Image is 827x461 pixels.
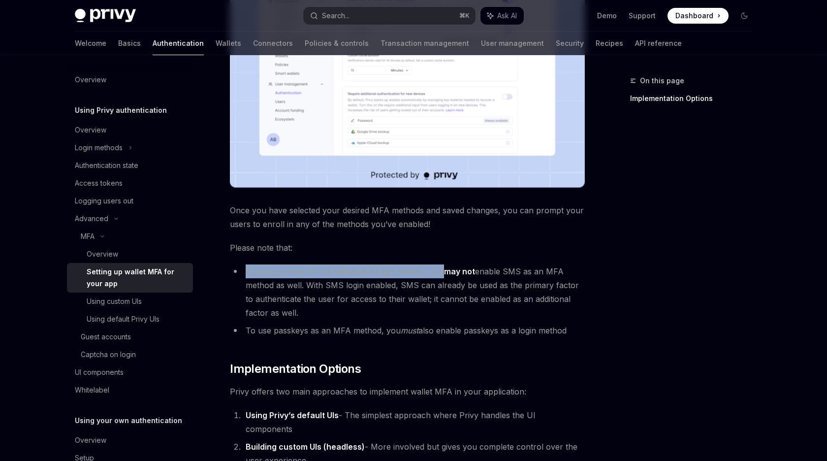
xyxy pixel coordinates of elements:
a: Security [556,32,584,55]
a: Basics [118,32,141,55]
a: Authentication state [67,157,193,174]
a: Welcome [75,32,106,55]
div: Using custom UIs [87,296,142,307]
span: Please note that: [230,241,585,255]
button: Search...⌘K [303,7,476,25]
h5: Using your own authentication [75,415,182,427]
div: Search... [322,10,350,22]
span: Implementation Options [230,361,361,377]
a: Wallets [216,32,241,55]
a: Access tokens [67,174,193,192]
a: Support [629,11,656,21]
div: Authentication state [75,160,138,171]
div: Logging users out [75,195,133,207]
strong: may not [444,266,475,276]
a: Implementation Options [630,91,760,106]
a: Overview [67,431,193,449]
a: Connectors [253,32,293,55]
li: If your app has SMS enabled as a login method, you enable SMS as an MFA method as well. With SMS ... [230,264,585,320]
span: Once you have selected your desired MFA methods and saved changes, you can prompt your users to e... [230,203,585,231]
div: Login methods [75,142,123,154]
a: API reference [635,32,682,55]
span: On this page [640,75,684,87]
span: Dashboard [675,11,713,21]
span: Ask AI [497,11,517,21]
em: must [401,326,418,335]
a: Overview [67,71,193,89]
a: UI components [67,363,193,381]
a: Policies & controls [305,32,369,55]
a: Transaction management [381,32,469,55]
a: Authentication [153,32,204,55]
div: MFA [81,230,95,242]
a: Overview [67,121,193,139]
strong: Using Privy’s default UIs [246,410,339,420]
div: Overview [75,434,106,446]
div: Using default Privy UIs [87,313,159,325]
div: Setting up wallet MFA for your app [87,266,187,290]
div: Advanced [75,213,108,225]
a: Logging users out [67,192,193,210]
li: - The simplest approach where Privy handles the UI components [243,408,585,436]
div: Whitelabel [75,384,109,396]
a: Setting up wallet MFA for your app [67,263,193,293]
div: Overview [87,248,118,260]
a: Overview [67,245,193,263]
div: Captcha on login [81,349,136,361]
div: UI components [75,366,124,378]
div: Access tokens [75,177,123,189]
div: Overview [75,124,106,136]
a: User management [481,32,544,55]
div: Overview [75,74,106,86]
img: dark logo [75,9,136,23]
a: Dashboard [668,8,729,24]
a: Using custom UIs [67,293,193,310]
li: To use passkeys as an MFA method, you also enable passkeys as a login method [230,324,585,337]
a: Demo [597,11,617,21]
h5: Using Privy authentication [75,104,167,116]
a: Using default Privy UIs [67,310,193,328]
span: Privy offers two main approaches to implement wallet MFA in your application: [230,385,585,398]
span: ⌘ K [459,12,470,20]
a: Captcha on login [67,346,193,363]
button: Ask AI [480,7,524,25]
a: Recipes [596,32,623,55]
a: Guest accounts [67,328,193,346]
div: Guest accounts [81,331,131,343]
strong: Building custom UIs (headless) [246,442,365,452]
a: Whitelabel [67,381,193,399]
button: Toggle dark mode [736,8,752,24]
